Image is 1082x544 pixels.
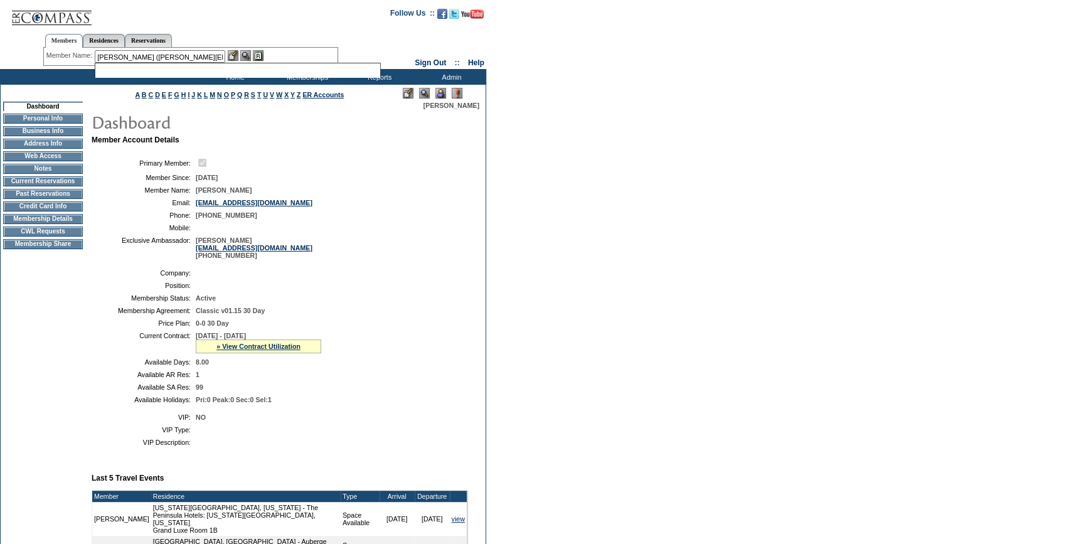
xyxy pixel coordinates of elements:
img: Become our fan on Facebook [437,9,447,19]
span: [PERSON_NAME] [423,102,479,109]
a: S [251,91,255,99]
td: Available AR Res: [97,371,191,378]
td: Business Info [3,126,83,136]
td: Primary Member: [97,157,191,169]
a: M [210,91,215,99]
a: Follow us on Twitter [449,13,459,20]
span: Classic v01.15 30 Day [196,307,265,314]
a: J [191,91,195,99]
div: Member Name: [46,50,95,61]
a: T [257,91,262,99]
a: Q [237,91,242,99]
a: L [204,91,208,99]
td: Admin [414,69,486,85]
a: Y [290,91,295,99]
span: 1 [196,371,199,378]
img: View Mode [419,88,430,99]
a: X [284,91,289,99]
a: I [188,91,189,99]
td: Web Access [3,151,83,161]
td: Follow Us :: [390,8,435,23]
a: K [197,91,202,99]
a: O [224,91,229,99]
a: [EMAIL_ADDRESS][DOMAIN_NAME] [196,199,312,206]
img: b_edit.gif [228,50,238,61]
a: R [244,91,249,99]
img: Impersonate [435,88,446,99]
a: V [270,91,274,99]
td: [PERSON_NAME] [92,502,151,536]
a: H [181,91,186,99]
b: Last 5 Travel Events [92,474,164,483]
td: Member Name: [97,186,191,194]
a: » View Contract Utilization [216,343,300,350]
td: Member Since: [97,174,191,181]
a: Sign Out [415,58,446,67]
img: Log Concern/Member Elevation [452,88,462,99]
a: W [276,91,282,99]
a: [EMAIL_ADDRESS][DOMAIN_NAME] [196,244,312,252]
span: 99 [196,383,203,391]
a: view [452,515,465,523]
a: Subscribe to our YouTube Channel [461,13,484,20]
a: E [162,91,166,99]
img: pgTtlDashboard.gif [91,109,342,134]
img: Reservations [253,50,263,61]
a: Residences [83,34,125,47]
td: Past Reservations [3,189,83,199]
a: D [155,91,160,99]
a: Z [297,91,301,99]
span: [PERSON_NAME] [196,186,252,194]
td: Notes [3,164,83,174]
td: Exclusive Ambassador: [97,237,191,259]
td: Current Reservations [3,176,83,186]
td: VIP: [97,413,191,421]
span: [PHONE_NUMBER] [196,211,257,219]
td: [DATE] [415,502,450,536]
td: Arrival [379,491,415,502]
td: Space Available [341,502,379,536]
td: Membership Status: [97,294,191,302]
td: Departure [415,491,450,502]
td: Phone: [97,211,191,219]
a: F [168,91,172,99]
span: [DATE] - [DATE] [196,332,246,339]
img: Edit Mode [403,88,413,99]
a: Help [468,58,484,67]
td: Email: [97,199,191,206]
td: Member [92,491,151,502]
td: Mobile: [97,224,191,232]
span: [PERSON_NAME] [PHONE_NUMBER] [196,237,312,259]
td: Membership Details [3,214,83,224]
span: :: [455,58,460,67]
a: A [135,91,140,99]
td: Dashboard [3,102,83,111]
a: U [263,91,268,99]
img: Follow us on Twitter [449,9,459,19]
a: C [148,91,153,99]
a: Members [45,34,83,48]
td: CWL Requests [3,227,83,237]
span: Active [196,294,216,302]
span: 8.00 [196,358,209,366]
img: View [240,50,251,61]
a: G [174,91,179,99]
a: ER Accounts [302,91,344,99]
a: B [142,91,147,99]
td: [US_STATE][GEOGRAPHIC_DATA], [US_STATE] - The Peninsula Hotels: [US_STATE][GEOGRAPHIC_DATA], [US_... [151,502,341,536]
td: Membership Agreement: [97,307,191,314]
img: Subscribe to our YouTube Channel [461,9,484,19]
td: Personal Info [3,114,83,124]
a: Reservations [125,34,172,47]
td: [DATE] [379,502,415,536]
td: Available Days: [97,358,191,366]
td: VIP Type: [97,426,191,434]
td: Current Contract: [97,332,191,353]
td: Address Info [3,139,83,149]
td: Credit Card Info [3,201,83,211]
span: [DATE] [196,174,218,181]
td: Residence [151,491,341,502]
span: NO [196,413,206,421]
td: Company: [97,269,191,277]
td: VIP Description: [97,439,191,446]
